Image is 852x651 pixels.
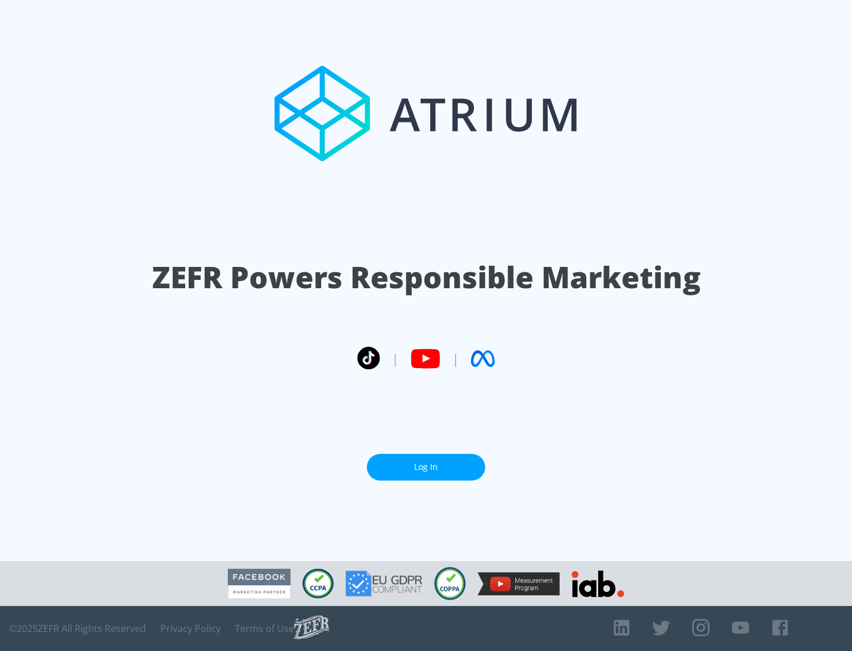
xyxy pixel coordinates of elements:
span: | [392,350,399,368]
a: Terms of Use [235,623,294,634]
img: YouTube Measurement Program [477,572,560,595]
img: GDPR Compliant [346,571,422,597]
img: COPPA Compliant [434,567,466,600]
a: Privacy Policy [160,623,221,634]
img: Facebook Marketing Partner [228,569,291,599]
span: | [452,350,459,368]
a: Log In [367,454,485,481]
img: IAB [572,571,624,597]
h1: ZEFR Powers Responsible Marketing [152,257,701,298]
img: CCPA Compliant [302,569,334,598]
span: © 2025 ZEFR All Rights Reserved [9,623,146,634]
